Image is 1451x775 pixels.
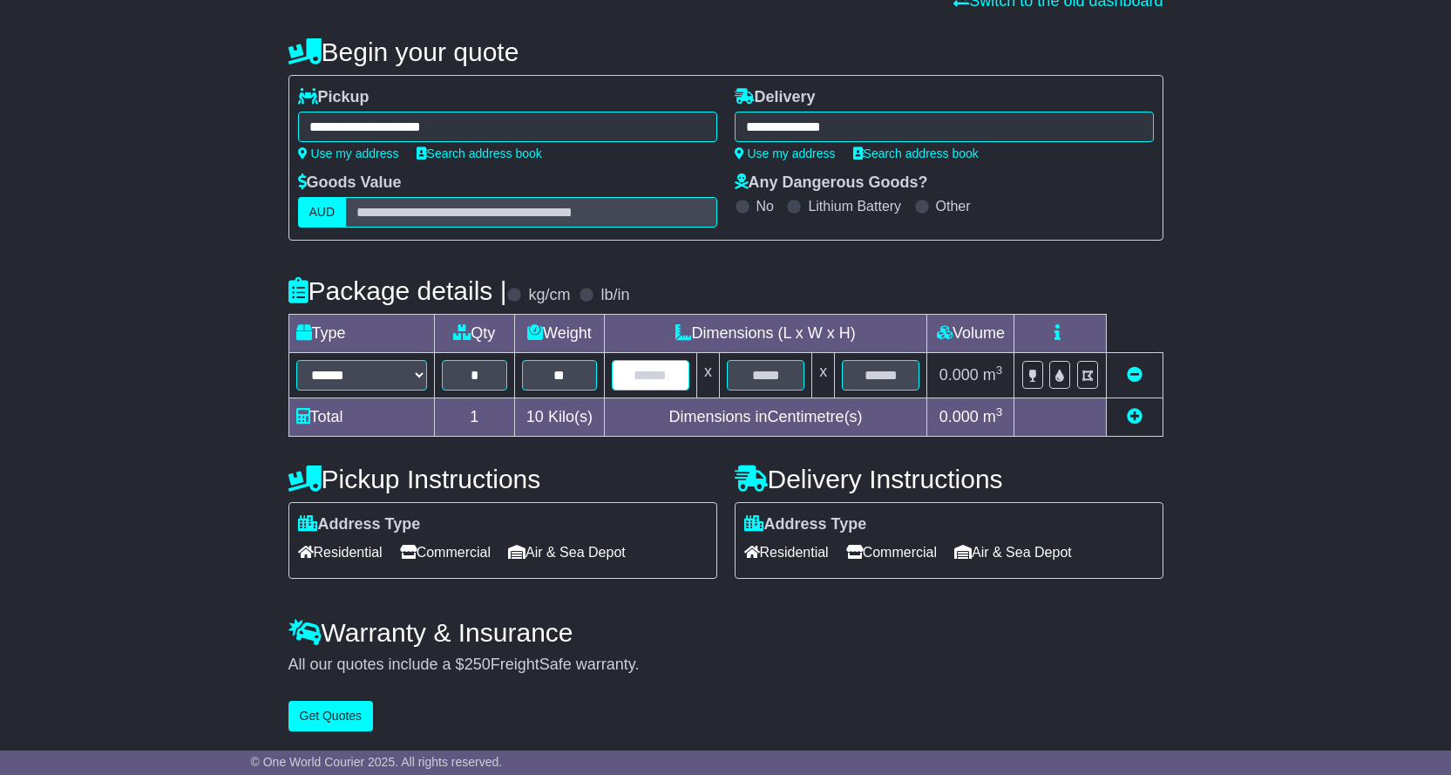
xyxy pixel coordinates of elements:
[528,286,570,305] label: kg/cm
[939,408,979,425] span: 0.000
[735,88,816,107] label: Delivery
[251,755,503,769] span: © One World Courier 2025. All rights reserved.
[735,173,928,193] label: Any Dangerous Goods?
[696,353,719,398] td: x
[936,198,971,214] label: Other
[400,539,491,566] span: Commercial
[298,515,421,534] label: Address Type
[756,198,774,214] label: No
[744,539,829,566] span: Residential
[808,198,901,214] label: Lithium Battery
[604,315,927,353] td: Dimensions (L x W x H)
[288,37,1163,66] h4: Begin your quote
[939,366,979,384] span: 0.000
[846,539,937,566] span: Commercial
[298,146,399,160] a: Use my address
[604,398,927,437] td: Dimensions in Centimetre(s)
[434,398,515,437] td: 1
[812,353,835,398] td: x
[288,618,1163,647] h4: Warranty & Insurance
[288,701,374,731] button: Get Quotes
[954,539,1072,566] span: Air & Sea Depot
[600,286,629,305] label: lb/in
[508,539,626,566] span: Air & Sea Depot
[298,539,383,566] span: Residential
[983,366,1003,384] span: m
[927,315,1014,353] td: Volume
[735,146,836,160] a: Use my address
[298,88,370,107] label: Pickup
[417,146,542,160] a: Search address book
[288,315,434,353] td: Type
[853,146,979,160] a: Search address book
[288,465,717,493] h4: Pickup Instructions
[464,656,491,673] span: 250
[996,405,1003,418] sup: 3
[983,408,1003,425] span: m
[298,197,347,228] label: AUD
[1127,366,1142,384] a: Remove this item
[434,315,515,353] td: Qty
[1127,408,1142,425] a: Add new item
[735,465,1163,493] h4: Delivery Instructions
[288,398,434,437] td: Total
[288,276,507,305] h4: Package details |
[298,173,402,193] label: Goods Value
[515,315,605,353] td: Weight
[515,398,605,437] td: Kilo(s)
[288,656,1163,675] div: All our quotes include a $ FreightSafe warranty.
[996,364,1003,377] sup: 3
[526,408,544,425] span: 10
[744,515,867,534] label: Address Type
